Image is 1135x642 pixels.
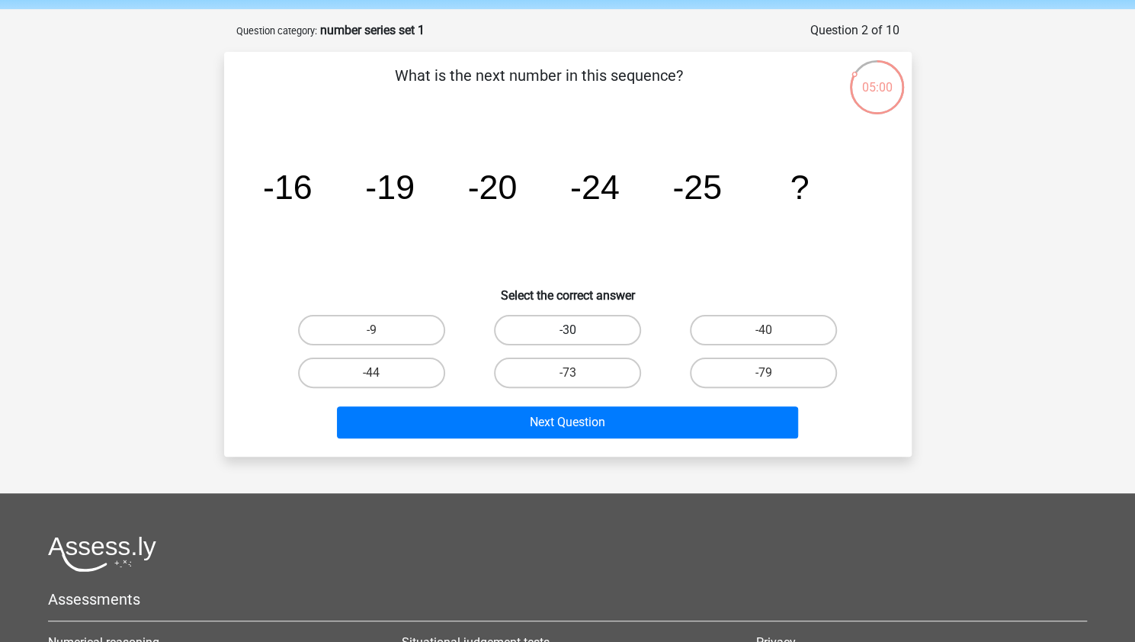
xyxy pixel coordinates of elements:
[48,536,156,572] img: Assessly logo
[298,358,445,388] label: -44
[48,590,1087,608] h5: Assessments
[467,168,517,206] tspan: -20
[337,406,798,438] button: Next Question
[248,276,887,303] h6: Select the correct answer
[298,315,445,345] label: -9
[262,168,312,206] tspan: -16
[365,168,415,206] tspan: -19
[690,315,837,345] label: -40
[848,59,906,97] div: 05:00
[320,23,425,37] strong: number series set 1
[672,168,722,206] tspan: -25
[790,168,809,206] tspan: ?
[569,168,619,206] tspan: -24
[494,315,641,345] label: -30
[690,358,837,388] label: -79
[236,25,317,37] small: Question category:
[248,64,830,110] p: What is the next number in this sequence?
[810,21,899,40] div: Question 2 of 10
[494,358,641,388] label: -73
